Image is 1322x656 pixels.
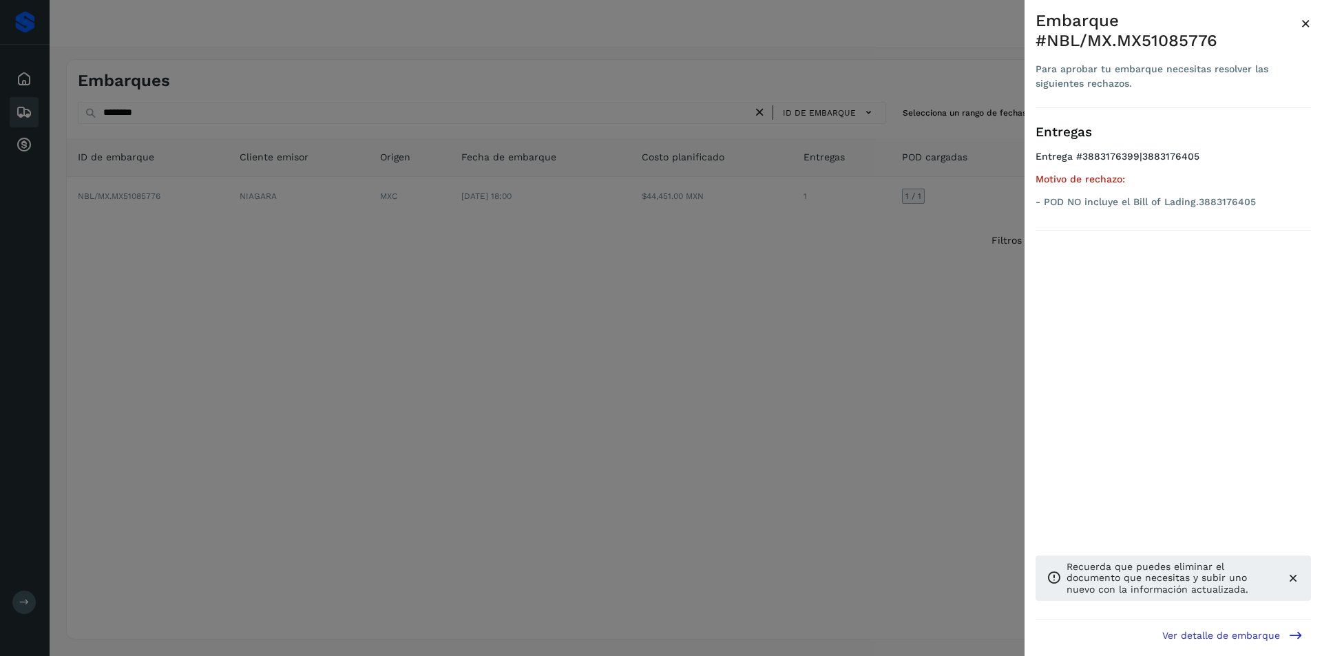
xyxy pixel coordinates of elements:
div: Embarque #NBL/MX.MX51085776 [1036,11,1301,51]
span: Ver detalle de embarque [1162,631,1280,640]
h4: Entrega #3883176399|3883176405 [1036,151,1311,173]
p: Recuerda que puedes eliminar el documento que necesitas y subir uno nuevo con la información actu... [1067,561,1275,595]
button: Ver detalle de embarque [1154,620,1311,650]
h3: Entregas [1036,125,1311,140]
h5: Motivo de rechazo: [1036,173,1311,185]
button: Close [1301,11,1311,36]
p: - POD NO incluye el Bill of Lading.3883176405 [1036,196,1311,208]
span: × [1301,14,1311,33]
div: Para aprobar tu embarque necesitas resolver las siguientes rechazos. [1036,62,1301,91]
